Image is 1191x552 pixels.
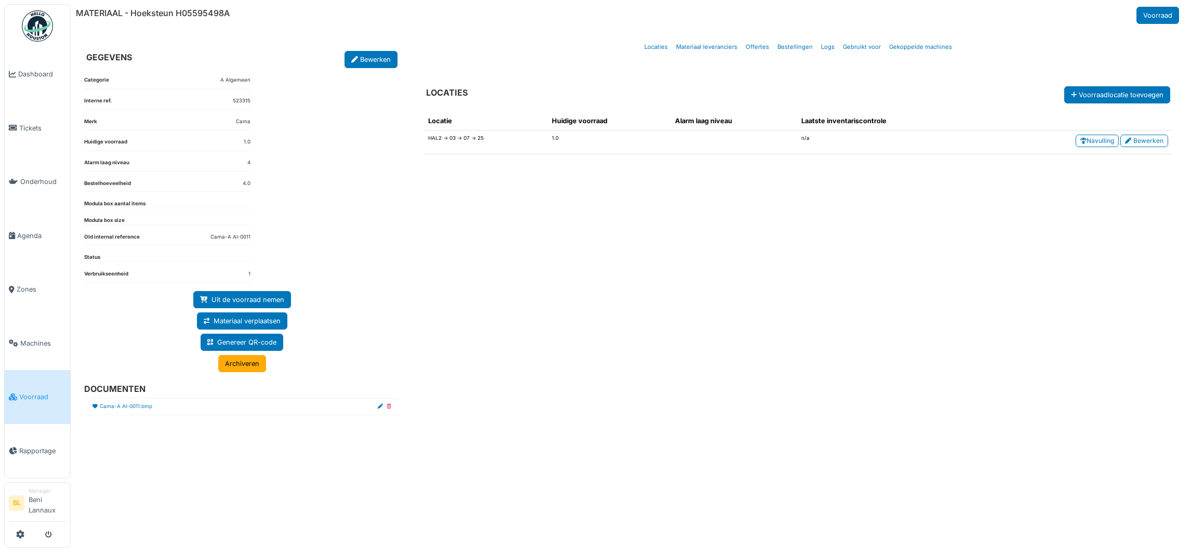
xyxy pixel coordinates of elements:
[29,487,66,519] li: Beni Lannaux
[19,392,66,402] span: Voorraad
[17,284,66,294] span: Zones
[885,35,956,59] a: Gekoppelde machines
[797,112,977,130] th: Laatste inventariscontrole
[671,112,797,130] th: Alarm laag niveau
[210,233,250,241] dd: Cama-A Al-0011
[797,130,977,154] td: n/a
[76,8,230,18] h6: MATERIAAL - Hoeksteun H05595498A
[1136,7,1179,24] a: Voorraad
[84,270,128,282] dt: Verbruikseenheid
[84,138,127,150] dt: Huidige voorraad
[424,130,547,154] td: HAL2 -> 03 -> 07 -> 25
[5,370,70,424] a: Voorraad
[19,446,66,456] span: Rapportage
[86,52,132,62] h6: GEGEVENS
[742,35,773,59] a: Offertes
[548,112,671,130] th: Huidige voorraad
[84,118,97,130] dt: Merk
[672,35,742,59] a: Materiaal leveranciers
[640,35,672,59] a: Locaties
[218,355,266,372] a: Archiveren
[18,69,66,79] span: Dashboard
[244,138,250,146] dd: 1.0
[197,312,287,330] a: Materiaal verplaatsen
[100,403,152,411] a: Cama-A Al-0011.bmp
[5,262,70,317] a: Zones
[5,101,70,155] a: Tickets
[1064,86,1170,103] button: Voorraadlocatie toevoegen
[201,334,283,351] a: Genereer QR-code
[19,123,66,133] span: Tickets
[84,217,125,225] dt: Modula box size
[84,254,100,261] dt: Status
[84,200,145,208] dt: Modula box aantal items
[17,231,66,241] span: Agenda
[84,384,391,394] h6: DOCUMENTEN
[9,487,66,522] a: BL ManagerBeni Lannaux
[84,180,131,192] dt: Bestelhoeveelheid
[5,209,70,263] a: Agenda
[20,338,66,348] span: Machines
[5,47,70,101] a: Dashboard
[9,495,24,511] li: BL
[5,317,70,371] a: Machines
[84,233,140,245] dt: Old internal reference
[243,180,250,188] dd: 4.0
[247,159,250,167] dd: 4
[5,424,70,478] a: Rapportage
[773,35,817,59] a: Bestellingen
[839,35,885,59] a: Gebruikt voor
[1120,135,1168,147] a: Bewerken
[548,130,671,154] td: 1.0
[248,270,250,278] dd: 1
[220,76,250,84] dd: A Algemeen
[5,155,70,209] a: Onderhoud
[20,177,66,187] span: Onderhoud
[84,97,112,109] dt: Interne ref.
[29,487,66,495] div: Manager
[426,88,468,98] h6: LOCATIES
[424,112,547,130] th: Locatie
[1076,135,1119,147] a: Navulling
[84,76,109,88] dt: Categorie
[22,10,53,42] img: Badge_color-CXgf-gQk.svg
[233,97,250,105] dd: 523315
[817,35,839,59] a: Logs
[345,51,398,68] a: Bewerken
[236,118,250,126] dd: Cama
[84,159,129,171] dt: Alarm laag niveau
[193,291,291,308] a: Uit de voorraad nemen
